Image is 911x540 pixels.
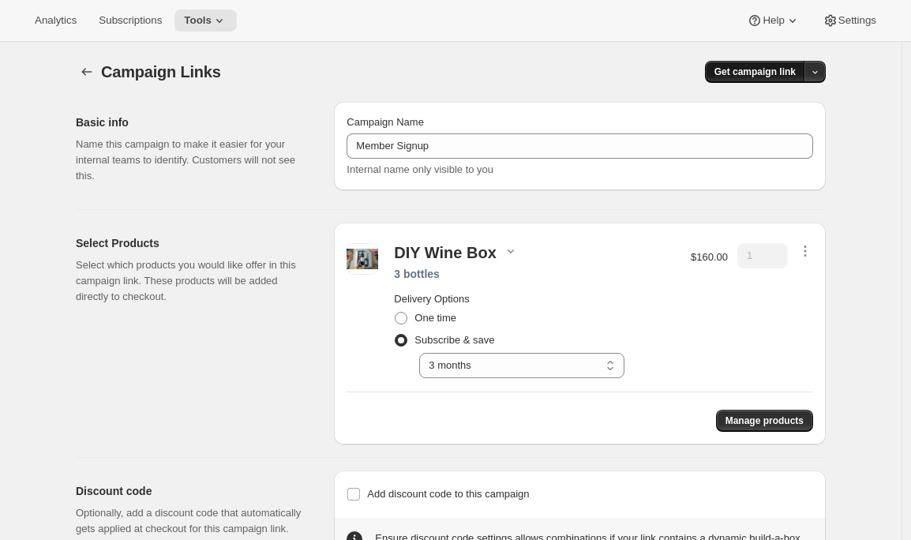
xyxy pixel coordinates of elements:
[763,14,784,27] span: Help
[35,14,77,27] span: Analytics
[76,235,309,251] h2: Select Products
[76,137,309,184] p: Name this campaign to make it easier for your internal teams to identify. Customers will not see ...
[347,116,424,128] span: Campaign Name
[725,414,804,427] span: Manage products
[414,334,494,346] span: Subscribe & save
[25,9,86,32] button: Analytics
[174,9,237,32] button: Tools
[76,483,309,499] h2: Discount code
[705,61,805,83] button: Get campaign link
[99,14,162,27] span: Subscriptions
[367,488,529,500] span: Add discount code to this campaign
[838,14,876,27] span: Settings
[184,14,212,27] span: Tools
[691,249,728,265] p: $160.00
[76,257,309,305] p: Select which products you would like offer in this campaign link. These products will be added di...
[813,9,886,32] button: Settings
[101,63,221,81] span: Campaign Links
[716,410,813,432] button: Manage products
[394,291,675,307] h2: Delivery Options
[414,312,456,324] span: One time
[76,114,309,130] h2: Basic info
[89,9,171,32] button: Subscriptions
[714,66,796,78] span: Get campaign link
[737,9,809,32] button: Help
[347,133,813,159] input: Example: Seasonal campaign
[76,505,309,537] p: Optionally, add a discount code that automatically gets applied at checkout for this campaign link.
[394,266,675,282] div: 3 bottles
[347,163,493,175] span: Internal name only visible to you
[394,243,496,262] div: DIY Wine Box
